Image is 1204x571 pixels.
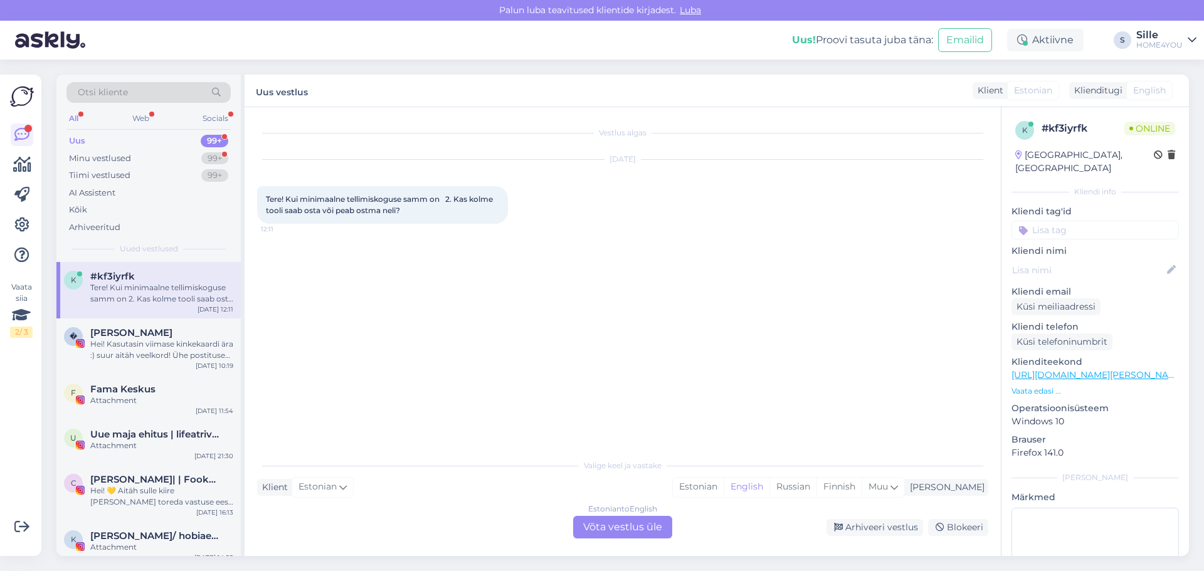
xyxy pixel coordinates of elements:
div: Võta vestlus üle [573,516,672,538]
span: Fama Keskus [90,384,156,395]
div: Vaata siia [10,281,33,338]
span: 𝐂𝐀𝐑𝐎𝐋𝐘𝐍 𝐏𝐀𝐉𝐔𝐋𝐀 [90,327,172,338]
div: Finnish [816,478,862,496]
input: Lisa nimi [1012,263,1164,277]
span: F [71,388,76,397]
div: [DATE] 11:54 [196,406,233,416]
div: Hei! 💛 Aitäh sulle kiire [PERSON_NAME] toreda vastuse eest :) Panen igatahes pöidlad pihku, et eh... [90,485,233,508]
div: Web [130,110,152,127]
div: Proovi tasuta juba täna: [792,33,933,48]
p: Brauser [1011,433,1179,446]
p: Märkmed [1011,491,1179,504]
div: Attachment [90,440,233,451]
div: Uus [69,135,85,147]
div: English [724,478,769,496]
div: [DATE] 12:11 [198,305,233,314]
div: Arhiveeritud [69,221,120,234]
button: Emailid [938,28,992,52]
img: Askly Logo [10,85,34,108]
div: [DATE] 14:55 [194,553,233,562]
span: #kf3iyrfk [90,271,135,282]
span: k [71,275,77,285]
div: All [66,110,81,127]
span: Cätlin Lage| | Fookuse & tegevuste mentor [90,474,221,485]
p: Firefox 141.0 [1011,446,1179,459]
p: Kliendi tag'id [1011,205,1179,218]
p: Klienditeekond [1011,355,1179,369]
div: # kf3iyrfk [1042,121,1124,136]
span: Estonian [298,480,337,494]
a: [URL][DOMAIN_NAME][PERSON_NAME] [1011,369,1185,380]
div: Kliendi info [1011,186,1179,197]
div: [DATE] 21:30 [194,451,233,461]
span: Estonian [1014,84,1052,97]
div: 99+ [201,135,228,147]
div: Hei! Kasutasin viimase kinkekaardi ära :) suur aitäh veelkord! Ühe postituse teen veel sellele li... [90,338,233,361]
span: Muu [869,481,888,492]
div: AI Assistent [69,187,115,199]
div: [DATE] 16:13 [196,508,233,517]
div: Attachment [90,542,233,553]
div: 99+ [201,169,228,182]
div: [DATE] 10:19 [196,361,233,370]
span: � [70,332,77,341]
div: Aktiivne [1007,29,1084,51]
span: Kairet Pintman/ hobiaednik🌺 [90,530,221,542]
div: S [1114,31,1131,49]
span: Online [1124,122,1175,135]
div: Russian [769,478,816,496]
span: Uue maja ehitus | lifeatriverside [90,429,221,440]
span: Otsi kliente [78,86,128,99]
div: Vestlus algas [257,127,988,139]
span: 12:11 [261,224,308,234]
span: English [1133,84,1166,97]
span: Tere! Kui minimaalne tellimiskoguse samm on 2. Kas kolme tooli saab osta või peab ostma neli? [266,194,495,215]
span: k [1022,125,1028,135]
div: Küsi meiliaadressi [1011,298,1101,315]
div: Klient [257,481,288,494]
span: Luba [676,4,705,16]
div: [GEOGRAPHIC_DATA], [GEOGRAPHIC_DATA] [1015,149,1154,175]
p: Windows 10 [1011,415,1179,428]
span: Uued vestlused [120,243,178,254]
div: Blokeeri [928,519,988,536]
div: Minu vestlused [69,152,131,165]
div: Tiimi vestlused [69,169,130,182]
div: Sille [1136,30,1183,40]
div: Socials [200,110,231,127]
div: Attachment [90,395,233,406]
div: [PERSON_NAME] [905,481,985,494]
div: 2 / 3 [10,327,33,338]
div: Estonian to English [588,503,657,515]
span: C [71,478,77,488]
div: [PERSON_NAME] [1011,472,1179,483]
div: Valige keel ja vastake [257,460,988,471]
div: Estonian [673,478,724,496]
p: Kliendi nimi [1011,244,1179,258]
div: HOME4YOU [1136,40,1183,50]
div: Küsi telefoninumbrit [1011,333,1112,350]
div: [DATE] [257,154,988,165]
b: Uus! [792,34,816,46]
p: Vaata edasi ... [1011,385,1179,397]
div: Klient [973,84,1003,97]
label: Uus vestlus [256,82,308,99]
p: Operatsioonisüsteem [1011,402,1179,415]
div: Tere! Kui minimaalne tellimiskoguse samm on 2. Kas kolme tooli saab osta või peab ostma neli? [90,282,233,305]
div: Kõik [69,204,87,216]
p: Kliendi telefon [1011,320,1179,333]
a: SilleHOME4YOU [1136,30,1196,50]
span: U [70,433,77,443]
div: Klienditugi [1069,84,1122,97]
div: Arhiveeri vestlus [826,519,923,536]
span: K [71,535,77,544]
div: 99+ [201,152,228,165]
p: Kliendi email [1011,285,1179,298]
input: Lisa tag [1011,221,1179,239]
